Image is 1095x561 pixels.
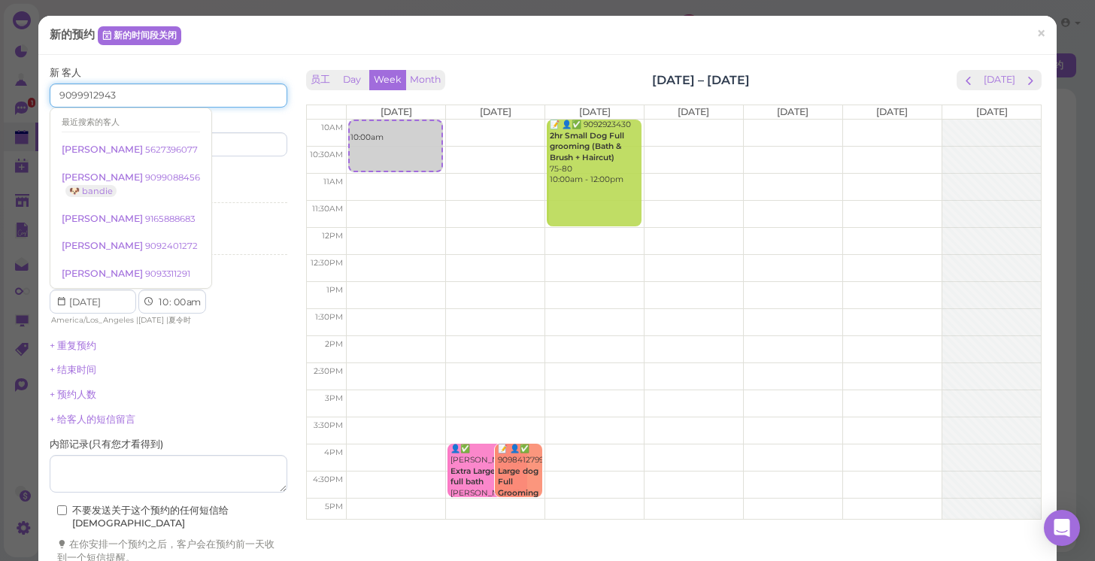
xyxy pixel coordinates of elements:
label: 新 客人 [50,66,81,80]
a: + 结束时间 [50,364,96,375]
span: 12pm [322,231,343,241]
span: 11am [323,177,343,186]
span: 1:30pm [315,312,343,322]
span: [PERSON_NAME] [62,213,145,224]
span: [DATE] [480,106,511,117]
span: [DATE] [579,106,611,117]
label: 不要发送关于这个预约的任何短信给[DEMOGRAPHIC_DATA] [57,504,280,531]
span: 2pm [325,339,343,349]
button: next [1019,70,1042,90]
span: [DATE] [678,106,709,117]
div: 📝 👤✅ 9098412799 [PERSON_NAME] 4:00pm [497,444,542,543]
button: 员工 [306,70,335,90]
span: [DATE] [777,106,808,117]
small: 9165888683 [145,214,195,224]
b: Extra Large dog full bath [450,466,514,487]
a: + 预约人数 [50,389,96,400]
span: 12:30pm [311,258,343,268]
a: 🐶 bandie [65,185,117,197]
small: 9092401272 [145,241,198,251]
input: 搜索名字或电话 [50,83,287,108]
div: 10:00am [350,121,441,143]
span: 11:30am [312,204,343,214]
span: 10:30am [310,150,343,159]
h2: [DATE] – [DATE] [652,71,750,89]
div: Open Intercom Messenger [1044,510,1080,546]
span: [PERSON_NAME] [62,268,145,279]
b: 2hr Small Dog Full grooming (Bath & Brush + Haircut) [550,131,624,162]
span: 新的预约 [50,27,98,41]
div: | | [50,314,217,327]
input: 不要发送关于这个预约的任何短信给[DEMOGRAPHIC_DATA] [57,505,67,515]
button: prev [957,70,980,90]
span: × [1036,23,1046,44]
a: 新的时间段关闭 [98,26,181,44]
span: [PERSON_NAME] [62,171,145,183]
span: 2:30pm [314,366,343,376]
span: 4:30pm [313,475,343,484]
span: 1pm [326,285,343,295]
span: [DATE] [876,106,908,117]
b: Large dog Full Grooming (30-44 pounds) [498,466,538,520]
button: Week [369,70,406,90]
div: 📝 👤✅ 9092923430 75-80 10:00am - 12:00pm [549,120,642,186]
div: 👤✅ [PERSON_NAME] [PERSON_NAME] 4:00pm [450,444,527,510]
span: 4pm [324,447,343,457]
span: 3:30pm [314,420,343,430]
span: [PERSON_NAME] [62,240,145,251]
button: Month [405,70,445,90]
span: [DATE] [138,315,164,325]
span: 夏令时 [168,315,191,325]
small: 5627396077 [145,144,198,155]
span: 3pm [325,393,343,403]
label: 内部记录 ( 只有您才看得到 ) [50,438,163,451]
span: [DATE] [381,106,412,117]
small: 9093311291 [145,268,190,279]
a: + 给客人的短信留言 [50,414,135,425]
span: 10am [321,123,343,132]
span: [DATE] [976,106,1008,117]
span: 5pm [325,502,343,511]
span: America/Los_Angeles [51,315,134,325]
span: [PERSON_NAME] [62,144,145,155]
button: Day [334,70,370,90]
a: + 重复预约 [50,340,96,351]
div: 最近搜索的客人 [62,112,200,132]
small: 9099088456 [145,172,200,183]
button: [DATE] [979,70,1020,90]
